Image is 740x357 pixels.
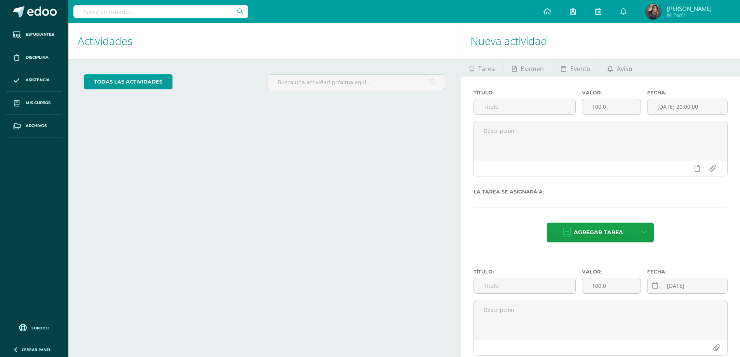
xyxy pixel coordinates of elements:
span: Tarea [478,59,495,78]
span: Disciplina [26,54,49,61]
label: Valor: [582,90,641,96]
span: Mis cursos [26,100,50,106]
label: Título: [474,269,576,275]
span: Soporte [31,325,50,331]
label: La tarea se asignará a: [474,189,728,195]
input: Busca una actividad próxima aquí... [268,75,445,90]
h1: Nueva actividad [470,23,731,59]
input: Puntos máximos [582,278,641,293]
span: Archivos [26,123,47,129]
img: f0e68a23fbcd897634a5ac152168984d.png [646,4,661,19]
a: Asistencia [6,69,62,92]
span: Examen [521,59,544,78]
span: Aviso [617,59,632,78]
span: Cerrar panel [22,347,51,352]
a: todas las Actividades [84,74,172,89]
a: Examen [503,59,552,77]
a: Mis cursos [6,92,62,115]
a: Tarea [461,59,503,77]
label: Fecha: [647,269,728,275]
label: Valor: [582,269,641,275]
input: Título [474,99,575,114]
span: Mi Perfil [667,12,712,18]
span: Evento [570,59,590,78]
h1: Actividades [78,23,451,59]
span: Agregar tarea [574,223,623,242]
a: Soporte [9,322,59,333]
input: Fecha de entrega [648,278,727,293]
input: Título [474,278,575,293]
span: [PERSON_NAME] [667,5,712,12]
a: Disciplina [6,46,62,69]
a: Evento [552,59,599,77]
span: Estudiantes [26,31,54,38]
input: Fecha de entrega [648,99,727,114]
input: Busca un usuario... [73,5,248,18]
label: Fecha: [647,90,728,96]
label: Título: [474,90,576,96]
a: Estudiantes [6,23,62,46]
span: Asistencia [26,77,50,83]
a: Aviso [599,59,641,77]
input: Puntos máximos [582,99,641,114]
a: Archivos [6,115,62,138]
